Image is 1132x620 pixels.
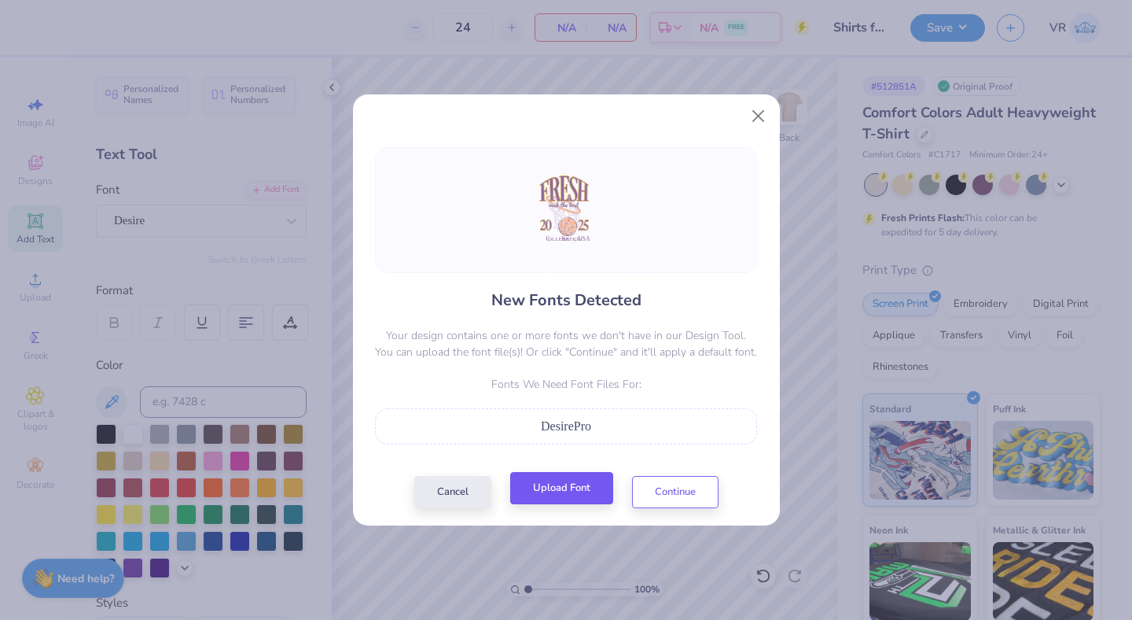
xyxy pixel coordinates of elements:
[375,376,757,393] p: Fonts We Need Font Files For:
[414,476,491,508] button: Cancel
[510,472,613,504] button: Upload Font
[632,476,719,508] button: Continue
[375,327,757,360] p: Your design contains one or more fonts we don't have in our Design Tool. You can upload the font ...
[541,419,591,433] span: DesirePro
[743,101,773,131] button: Close
[491,289,641,312] h4: New Fonts Detected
